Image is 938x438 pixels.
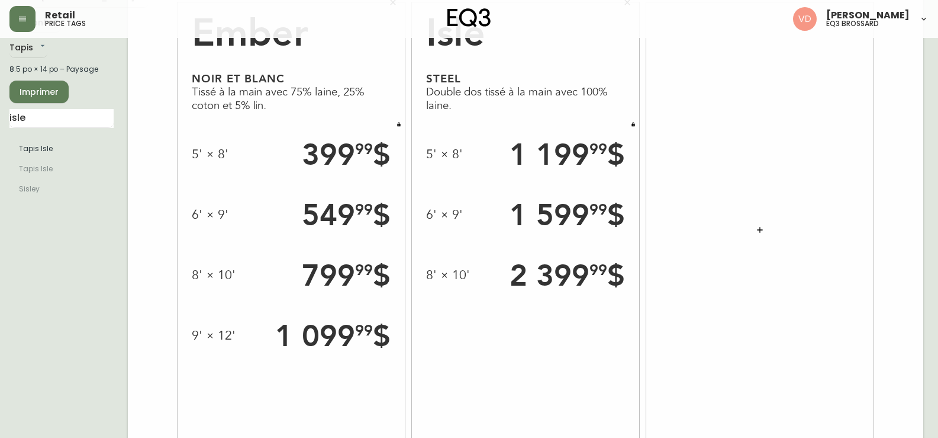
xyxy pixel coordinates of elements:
[192,328,236,344] div: 9' × 12'
[17,53,96,63] div: Catégorie 20
[9,159,114,179] li: Moyen format pendre marque
[447,8,491,27] img: logo
[426,72,625,85] div: Steel
[9,64,114,75] div: 8.5 po × 14 po – Paysage
[589,200,607,219] sup: 99
[426,207,463,223] div: 6' × 9'
[9,179,114,199] li: Petit format pendre marque
[510,197,625,234] div: 1 599 $
[192,85,391,113] div: Tissé à la main avec 75% laine, 25% coton et 5% lin.
[355,200,373,219] sup: 99
[9,109,114,128] input: Recherche
[426,85,625,113] div: Double dos tissé à la main avec 100% laine.
[355,140,373,158] sup: 99
[426,146,463,162] div: 5' × 8'
[9,81,69,103] button: Imprimer
[17,31,96,42] div: Coussin carré 15po
[9,139,114,159] li: Tapis
[17,42,96,53] div: Fibre
[793,7,817,31] img: 34cbe8de67806989076631741e6a7c6b
[45,11,75,20] span: Retail
[826,20,879,27] h5: eq3 brossard
[302,197,391,234] div: 549 $
[57,63,97,74] div: 30831-00-IS
[192,207,228,223] div: 6' × 9'
[510,136,625,173] div: 1 199 $
[192,72,391,85] div: Noir et blanc
[302,136,391,173] div: 399 $
[275,318,391,354] div: 1 099 $
[17,63,40,74] div: 54,99$
[510,257,625,294] div: 2 399 $
[426,267,470,283] div: 8' × 10'
[192,267,236,283] div: 8' × 10'
[589,140,607,158] sup: 99
[192,146,228,162] div: 5' × 8'
[45,20,86,27] h5: price tags
[589,261,607,279] sup: 99
[19,85,59,100] span: Imprimer
[302,257,391,294] div: 799 $
[9,39,47,58] div: Tapis
[355,261,373,279] sup: 99
[826,11,910,20] span: [PERSON_NAME]
[355,321,373,340] sup: 99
